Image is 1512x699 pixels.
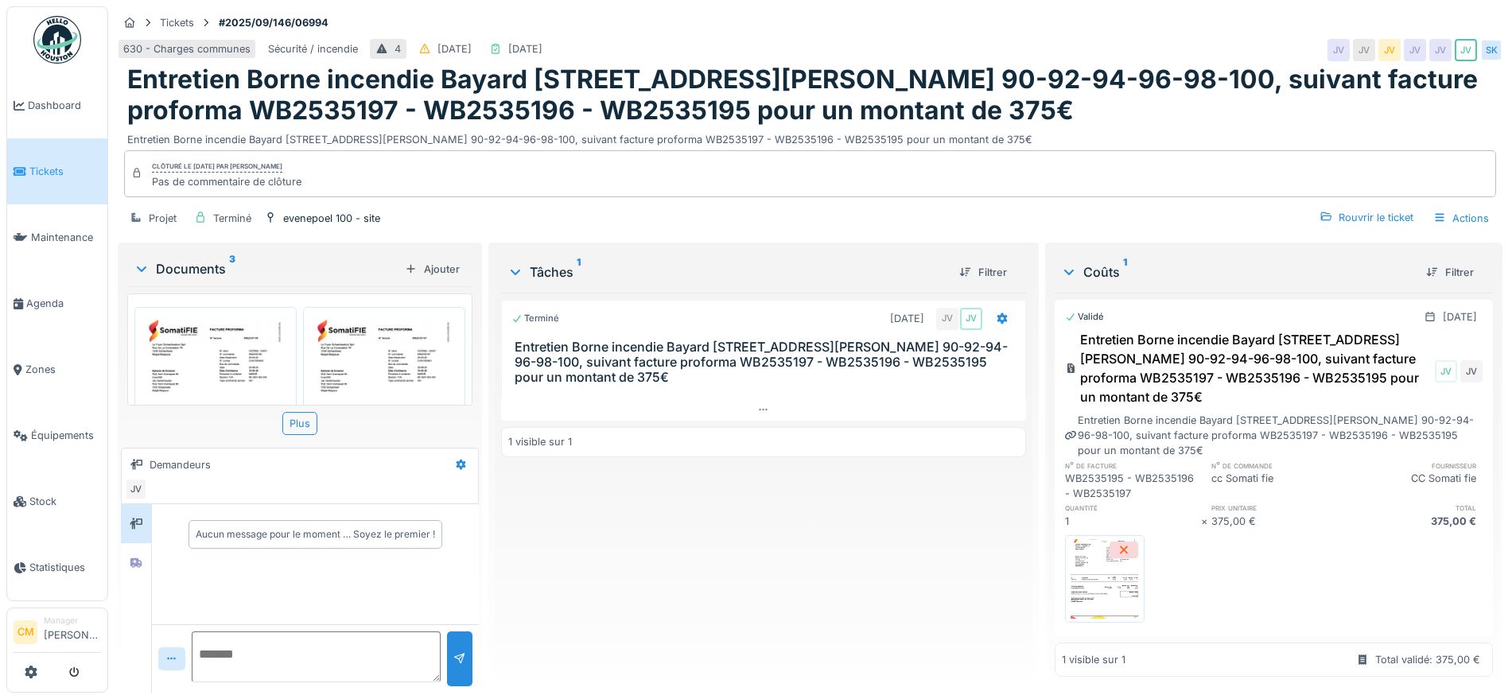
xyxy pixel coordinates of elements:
[508,434,572,449] div: 1 visible sur 1
[1065,471,1201,501] div: WB2535195 - WB2535196 - WB2535197
[307,311,461,529] img: egjs153a2j62tmt8jj8bpu7n93b9
[1480,39,1502,61] div: SK
[577,262,581,282] sup: 1
[127,126,1493,147] div: Entretien Borne incendie Bayard [STREET_ADDRESS][PERSON_NAME] 90-92-94-96-98-100, suivant facture...
[14,620,37,644] li: CM
[1211,460,1347,471] h6: n° de commande
[1455,39,1477,61] div: JV
[1375,652,1480,667] div: Total validé: 375,00 €
[515,340,1019,386] h3: Entretien Borne incendie Bayard [STREET_ADDRESS][PERSON_NAME] 90-92-94-96-98-100, suivant facture...
[7,534,107,600] a: Statistiques
[7,468,107,534] a: Stock
[152,174,301,189] div: Pas de commentaire de clôture
[1211,503,1347,513] h6: prix unitaire
[1426,207,1496,230] div: Actions
[25,362,101,377] span: Zones
[1327,39,1350,61] div: JV
[1443,309,1477,324] div: [DATE]
[152,161,282,173] div: Clôturé le [DATE] par [PERSON_NAME]
[1211,471,1347,501] div: cc Somati fie
[1069,539,1141,619] img: 4jrxwnjozqtzunafog7xvefmu4o0
[123,41,251,56] div: 630 - Charges communes
[7,204,107,270] a: Maintenance
[229,259,235,278] sup: 3
[31,428,101,443] span: Équipements
[1065,460,1201,471] h6: n° de facture
[7,270,107,336] a: Agenda
[127,64,1493,126] h1: Entretien Borne incendie Bayard [STREET_ADDRESS][PERSON_NAME] 90-92-94-96-98-100, suivant facture...
[1211,514,1347,529] div: 375,00 €
[1123,262,1127,282] sup: 1
[28,98,101,113] span: Dashboard
[890,311,924,326] div: [DATE]
[29,560,101,575] span: Statistiques
[134,259,398,278] div: Documents
[7,72,107,138] a: Dashboard
[1062,652,1125,667] div: 1 visible sur 1
[14,615,101,653] a: CM Manager[PERSON_NAME]
[936,308,958,330] div: JV
[1353,39,1375,61] div: JV
[1460,360,1483,383] div: JV
[508,41,542,56] div: [DATE]
[1347,471,1483,501] div: CC Somati fie
[26,296,101,311] span: Agenda
[1420,262,1480,283] div: Filtrer
[7,138,107,204] a: Tickets
[150,457,211,472] div: Demandeurs
[1435,360,1457,383] div: JV
[507,262,946,282] div: Tâches
[1347,514,1483,529] div: 375,00 €
[1429,39,1452,61] div: JV
[511,312,559,325] div: Terminé
[33,16,81,64] img: Badge_color-CXgf-gQk.svg
[1313,207,1420,228] div: Rouvrir le ticket
[283,211,380,226] div: evenepoel 100 - site
[196,527,435,542] div: Aucun message pour le moment … Soyez le premier !
[1378,39,1401,61] div: JV
[44,615,101,649] li: [PERSON_NAME]
[1347,460,1483,471] h6: fournisseur
[953,262,1013,283] div: Filtrer
[1065,330,1432,406] div: Entretien Borne incendie Bayard [STREET_ADDRESS][PERSON_NAME] 90-92-94-96-98-100, suivant facture...
[1065,310,1104,324] div: Validé
[212,15,335,30] strong: #2025/09/146/06994
[29,164,101,179] span: Tickets
[213,211,251,226] div: Terminé
[7,402,107,468] a: Équipements
[29,494,101,509] span: Stock
[960,308,982,330] div: JV
[125,478,147,500] div: JV
[1347,503,1483,513] h6: total
[160,15,194,30] div: Tickets
[31,230,101,245] span: Maintenance
[1065,514,1201,529] div: 1
[1065,413,1483,459] div: Entretien Borne incendie Bayard [STREET_ADDRESS][PERSON_NAME] 90-92-94-96-98-100, suivant facture...
[7,336,107,402] a: Zones
[437,41,472,56] div: [DATE]
[1065,503,1201,513] h6: quantité
[1201,514,1211,529] div: ×
[1404,39,1426,61] div: JV
[268,41,358,56] div: Sécurité / incendie
[138,311,293,529] img: 4nduvz3oqeinsnzcv6h7f5ca00gl
[149,211,177,226] div: Projet
[44,615,101,627] div: Manager
[1061,262,1413,282] div: Coûts
[398,258,466,280] div: Ajouter
[395,41,401,56] div: 4
[282,412,317,435] div: Plus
